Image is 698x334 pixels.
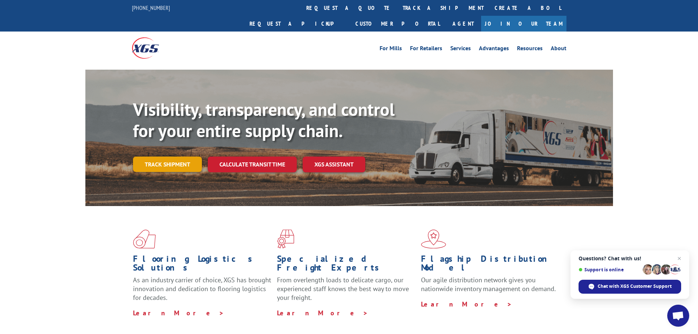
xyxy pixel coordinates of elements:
a: Services [450,45,471,54]
a: Agent [445,16,481,32]
div: Open chat [667,305,689,327]
a: Join Our Team [481,16,566,32]
a: Learn More > [421,300,512,308]
img: xgs-icon-total-supply-chain-intelligence-red [133,230,156,249]
span: Support is online [579,267,640,272]
p: From overlength loads to delicate cargo, our experienced staff knows the best way to move your fr... [277,276,416,308]
a: [PHONE_NUMBER] [132,4,170,11]
div: Chat with XGS Customer Support [579,280,681,294]
a: XGS ASSISTANT [303,157,365,172]
a: Request a pickup [244,16,350,32]
h1: Flooring Logistics Solutions [133,254,272,276]
span: Close chat [675,254,684,263]
a: Track shipment [133,157,202,172]
span: Chat with XGS Customer Support [598,283,672,290]
b: Visibility, transparency, and control for your entire supply chain. [133,98,395,142]
a: For Retailers [410,45,442,54]
span: Our agile distribution network gives you nationwide inventory management on demand. [421,276,556,293]
a: About [551,45,566,54]
a: Advantages [479,45,509,54]
a: Learn More > [277,309,368,317]
a: For Mills [380,45,402,54]
img: xgs-icon-flagship-distribution-model-red [421,230,446,249]
a: Resources [517,45,543,54]
img: xgs-icon-focused-on-flooring-red [277,230,294,249]
span: Questions? Chat with us! [579,256,681,261]
span: As an industry carrier of choice, XGS has brought innovation and dedication to flooring logistics... [133,276,271,302]
a: Customer Portal [350,16,445,32]
h1: Flagship Distribution Model [421,254,559,276]
h1: Specialized Freight Experts [277,254,416,276]
a: Calculate transit time [208,157,297,172]
a: Learn More > [133,309,224,317]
